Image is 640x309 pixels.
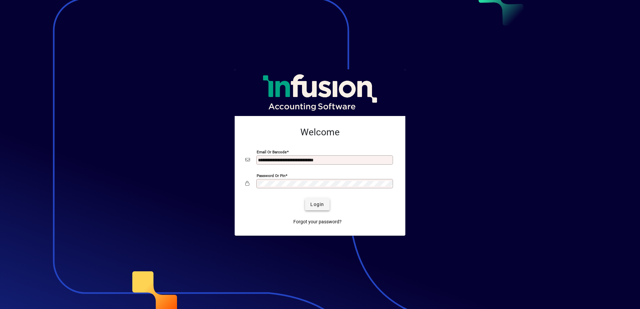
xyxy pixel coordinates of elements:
[293,218,342,225] span: Forgot your password?
[257,173,285,178] mat-label: Password or Pin
[305,198,329,210] button: Login
[291,216,344,228] a: Forgot your password?
[310,201,324,208] span: Login
[257,150,287,154] mat-label: Email or Barcode
[245,127,395,138] h2: Welcome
